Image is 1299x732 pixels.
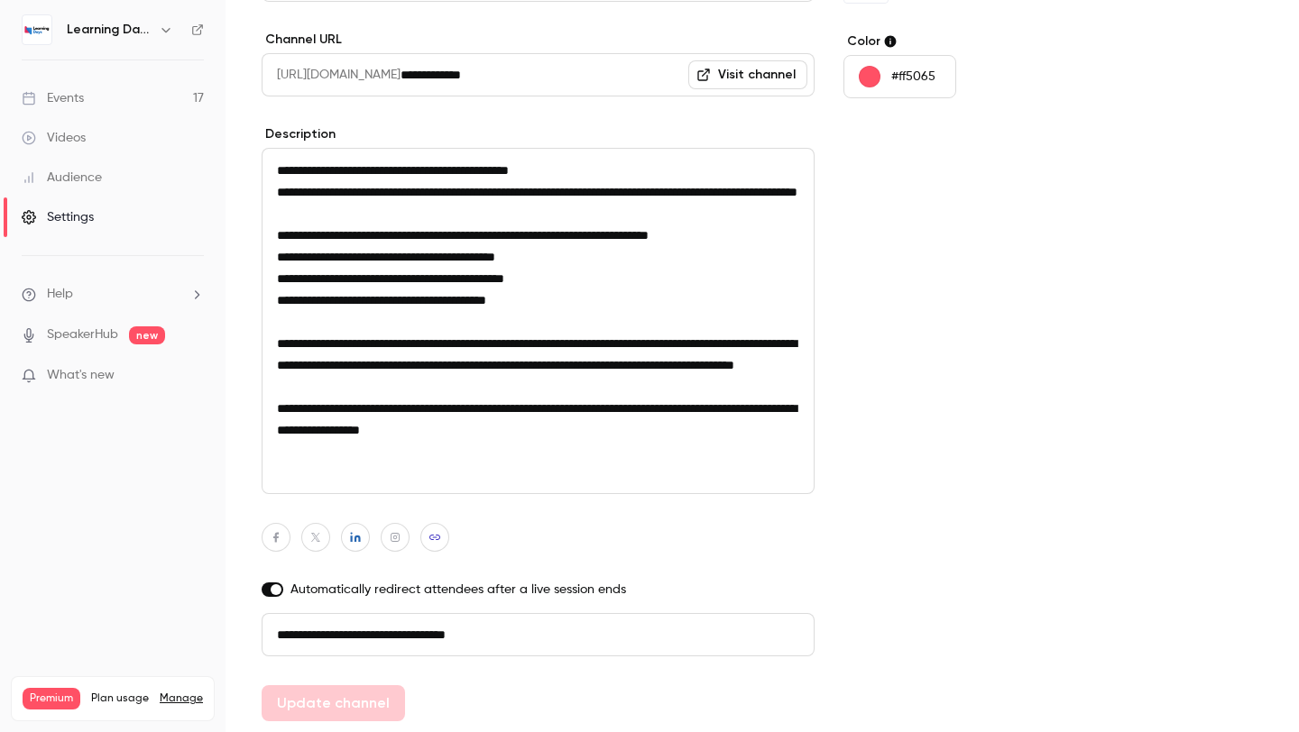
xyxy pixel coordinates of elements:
div: Videos [22,129,86,147]
h6: Learning Days [67,21,152,39]
a: Manage [160,691,203,706]
label: Color [843,32,1120,50]
button: #ff5065 [843,55,956,98]
span: [URL][DOMAIN_NAME] [262,53,401,96]
div: Settings [22,208,94,226]
span: What's new [47,366,115,385]
span: Premium [23,688,80,709]
div: Audience [22,169,102,187]
span: Plan usage [91,691,149,706]
img: Learning Days [23,15,51,44]
label: Channel URL [262,31,815,49]
label: Description [262,125,815,143]
iframe: Noticeable Trigger [182,368,204,384]
span: new [129,326,165,344]
a: Visit channel [688,60,807,89]
label: Automatically redirect attendees after a live session ends [262,581,815,599]
p: #ff5065 [891,68,935,86]
span: Help [47,285,73,304]
a: SpeakerHub [47,325,118,344]
li: help-dropdown-opener [22,285,204,304]
div: Events [22,89,84,107]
